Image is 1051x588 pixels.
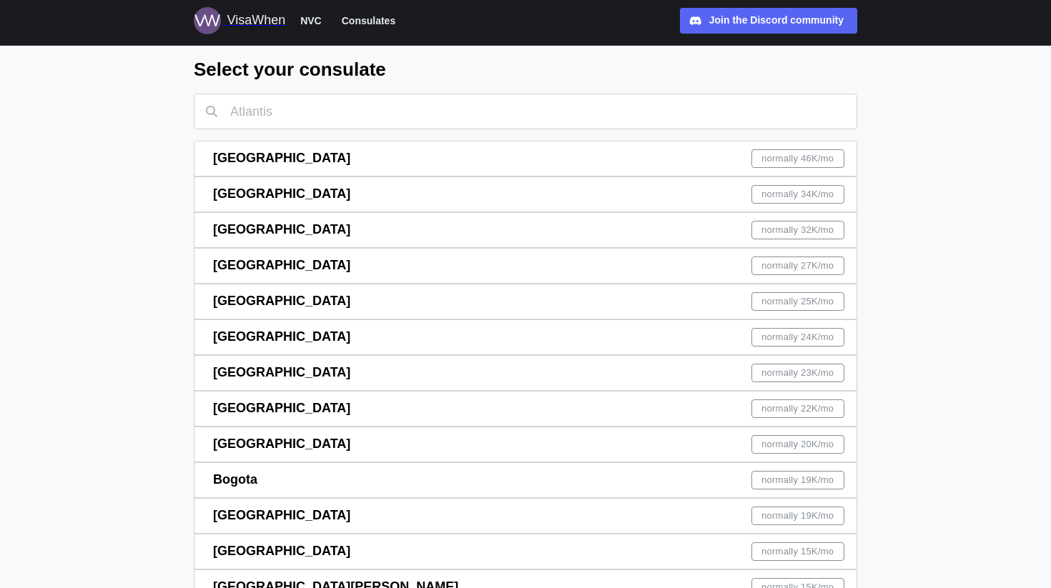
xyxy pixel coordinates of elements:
div: Join the Discord community [709,13,844,29]
span: normally 46K /mo [761,150,834,167]
span: normally 32K /mo [761,221,834,239]
span: normally 23K /mo [761,364,834,382]
span: normally 27K /mo [761,257,834,274]
span: normally 15K /mo [761,543,834,560]
a: [GEOGRAPHIC_DATA]normally 15K/mo [194,534,857,569]
span: [GEOGRAPHIC_DATA] [213,222,350,236]
a: Bogotanormally 19K/mo [194,462,857,498]
span: normally 19K /mo [761,507,834,524]
span: normally 19K /mo [761,472,834,489]
a: [GEOGRAPHIC_DATA]normally 24K/mo [194,319,857,355]
span: [GEOGRAPHIC_DATA] [213,294,350,308]
a: [GEOGRAPHIC_DATA]normally 25K/mo [194,284,857,319]
span: normally 22K /mo [761,400,834,417]
span: normally 20K /mo [761,436,834,453]
span: normally 24K /mo [761,329,834,346]
input: Atlantis [194,94,857,129]
a: [GEOGRAPHIC_DATA]normally 20K/mo [194,427,857,462]
img: Logo for VisaWhen [194,7,221,34]
h2: Select your consulate [194,57,857,82]
span: [GEOGRAPHIC_DATA] [213,401,350,415]
a: [GEOGRAPHIC_DATA]normally 22K/mo [194,391,857,427]
button: Consulates [335,11,402,30]
div: VisaWhen [227,11,285,31]
a: [GEOGRAPHIC_DATA]normally 23K/mo [194,355,857,391]
span: [GEOGRAPHIC_DATA] [213,437,350,451]
span: [GEOGRAPHIC_DATA] [213,365,350,379]
a: [GEOGRAPHIC_DATA]normally 46K/mo [194,141,857,176]
a: [GEOGRAPHIC_DATA]normally 19K/mo [194,498,857,534]
span: [GEOGRAPHIC_DATA] [213,186,350,201]
span: [GEOGRAPHIC_DATA] [213,258,350,272]
span: [GEOGRAPHIC_DATA] [213,329,350,344]
a: [GEOGRAPHIC_DATA]normally 34K/mo [194,176,857,212]
span: normally 25K /mo [761,293,834,310]
a: [GEOGRAPHIC_DATA]normally 27K/mo [194,248,857,284]
span: normally 34K /mo [761,186,834,203]
a: Join the Discord community [680,8,857,34]
span: Bogota [213,472,257,487]
a: [GEOGRAPHIC_DATA]normally 32K/mo [194,212,857,248]
span: [GEOGRAPHIC_DATA] [213,151,350,165]
span: NVC [300,12,322,29]
button: NVC [294,11,328,30]
a: Logo for VisaWhen VisaWhen [194,7,285,34]
span: [GEOGRAPHIC_DATA] [213,508,350,522]
span: Consulates [342,12,395,29]
span: [GEOGRAPHIC_DATA] [213,544,350,558]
